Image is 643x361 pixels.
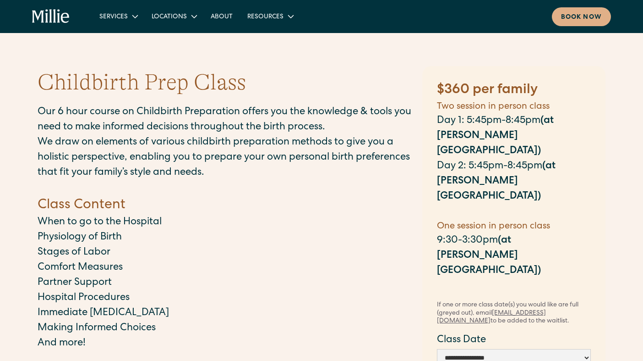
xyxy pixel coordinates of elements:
strong: $360 per family [437,83,538,97]
p: ‍ [38,181,413,196]
p: Stages of Labor [38,245,413,261]
div: If one or more class date(s) you would like are full (greyed out), email to be added to the waitl... [437,301,591,326]
div: Services [92,9,144,24]
p: Making Informed Choices [38,321,413,336]
p: Immediate [MEDICAL_DATA] [38,306,413,321]
p: 9:30-3:30pm [437,233,591,279]
div: Resources [240,9,300,24]
h1: Childbirth Prep Class [38,68,246,98]
p: Day 2: 5:45pm-8:45pm [437,159,591,205]
p: And more! [38,336,413,351]
h5: Two session in person class [437,100,591,114]
h5: One session in person class [437,220,591,233]
div: Book now [561,13,602,22]
strong: (at [PERSON_NAME][GEOGRAPHIC_DATA]) [437,236,541,276]
strong: (at [PERSON_NAME][GEOGRAPHIC_DATA]) [437,161,556,202]
div: Locations [144,9,203,24]
p: Our 6 hour course on Childbirth Preparation offers you the knowledge & tools you need to make inf... [38,105,413,135]
p: Day 1: 5:45pm-8:45pm [437,114,591,159]
div: Resources [247,12,283,22]
p: ‍ [437,279,591,294]
label: Class Date [437,333,591,348]
p: We draw on elements of various childbirth preparation methods to give you a holistic perspective,... [38,135,413,181]
a: About [203,9,240,24]
p: ‍ [437,205,591,220]
strong: (at [PERSON_NAME][GEOGRAPHIC_DATA]) [437,116,554,156]
div: Services [99,12,128,22]
a: home [32,9,70,24]
h4: Class Content [38,196,413,215]
p: When to go to the Hospital [38,215,413,230]
p: Comfort Measures [38,261,413,276]
p: Hospital Procedures [38,291,413,306]
p: Partner Support [38,276,413,291]
a: Book now [552,7,611,26]
p: Physiology of Birth [38,230,413,245]
div: Locations [152,12,187,22]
